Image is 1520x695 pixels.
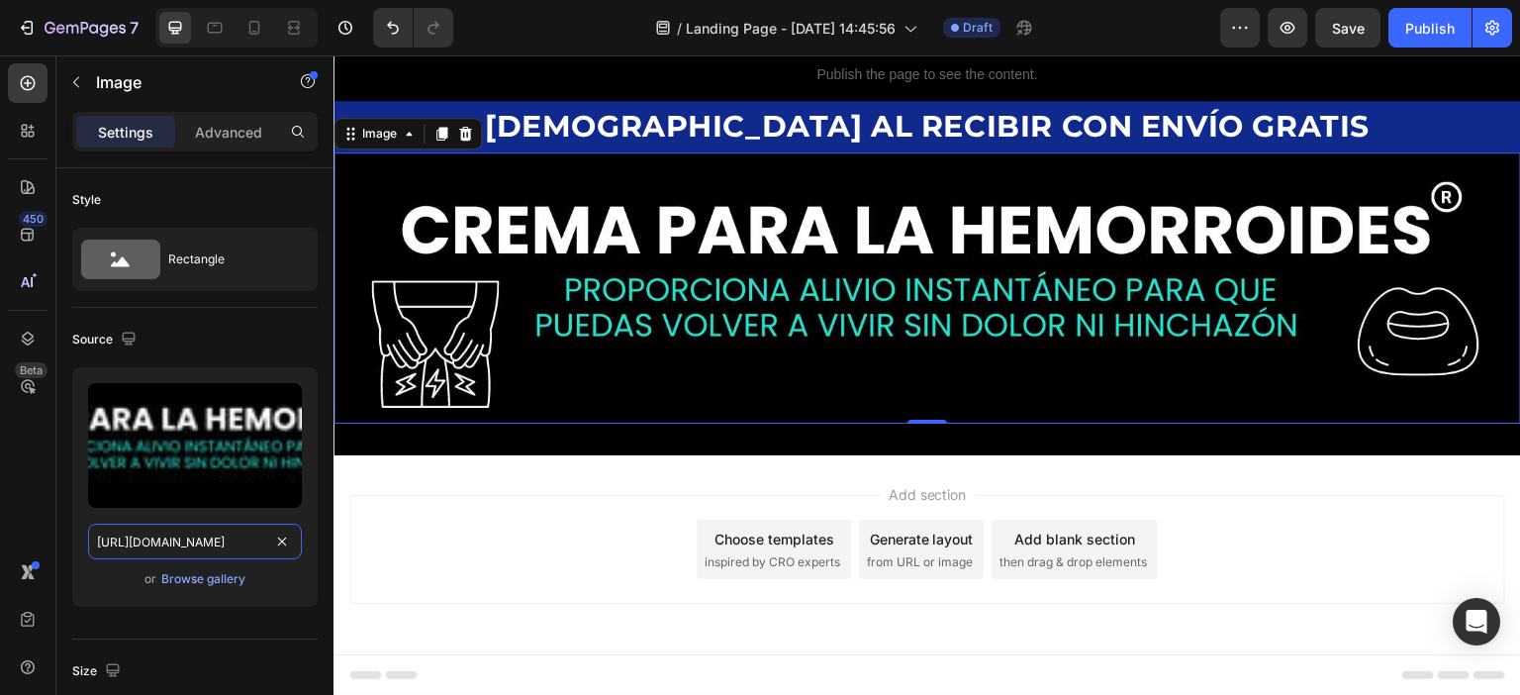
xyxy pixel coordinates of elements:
div: Source [72,327,141,353]
div: Style [72,191,101,209]
span: or [144,567,156,591]
p: Advanced [195,122,262,143]
input: https://example.com/image.jpg [88,524,302,559]
span: Add section [547,429,641,449]
p: Image [96,70,264,94]
div: Open Intercom Messenger [1453,598,1500,645]
span: Landing Page - [DATE] 14:45:56 [686,18,896,39]
div: Publish [1405,18,1455,39]
p: 7 [130,16,139,40]
iframe: Design area [333,55,1520,695]
div: Browse gallery [161,570,245,588]
span: Draft [963,19,993,37]
button: Publish [1388,8,1472,48]
div: Rectangle [168,237,289,282]
p: Settings [98,122,153,143]
span: from URL or image [533,498,639,516]
button: 7 [8,8,147,48]
img: preview-image [88,383,302,508]
button: Save [1315,8,1380,48]
div: Choose templates [381,473,501,494]
div: Generate layout [536,473,640,494]
div: 450 [19,211,47,227]
span: / [677,18,682,39]
button: Browse gallery [160,569,246,589]
span: inspired by CRO experts [371,498,507,516]
span: Save [1332,20,1365,37]
div: Add blank section [681,473,802,494]
span: then drag & drop elements [666,498,813,516]
div: Undo/Redo [373,8,453,48]
div: Size [72,658,125,685]
div: Beta [15,362,47,378]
